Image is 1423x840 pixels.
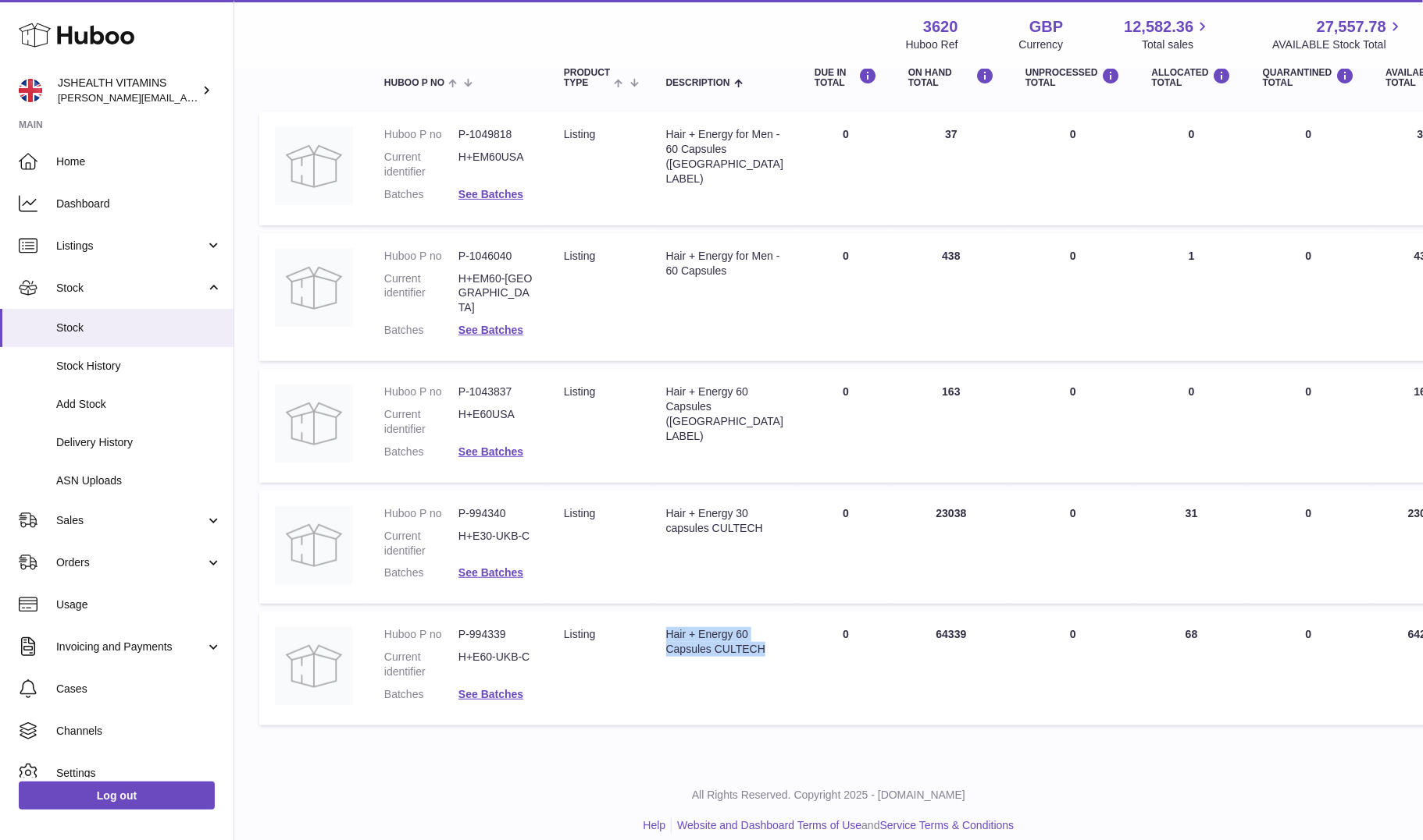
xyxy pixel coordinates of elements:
td: 31 [1136,491,1247,604]
div: Hair + Energy 60 Capsules ([GEOGRAPHIC_DATA] LABEL) [666,385,783,444]
img: francesca@jshealthvitamins.com [19,79,42,102]
div: Hair + Energy 60 Capsules CULTECH [666,627,783,657]
div: Hair + Energy for Men - 60 Capsules ([GEOGRAPHIC_DATA] LABEL) [666,127,783,186]
span: Sales [56,513,205,528]
div: Hair + Energy for Men - 60 Capsules [666,249,783,278]
td: 0 [1136,112,1247,225]
span: Cases [56,682,222,696]
div: Hair + Energy 30 capsules CULTECH [666,506,783,536]
dt: Batches [384,323,458,338]
td: 0 [1010,112,1136,225]
span: listing [564,250,595,262]
a: See Batches [458,324,523,336]
td: 0 [799,369,893,483]
a: See Batches [458,445,523,458]
td: 23038 [893,491,1010,604]
span: 0 [1306,507,1312,519]
span: ASN Uploads [56,473,222,488]
div: Currency [1019,37,1064,52]
span: Total sales [1142,37,1211,52]
div: Huboo Ref [906,37,958,52]
a: See Batches [458,566,523,579]
dt: Huboo P no [384,385,458,399]
span: Add Stock [56,397,222,412]
td: 0 [1010,233,1136,361]
span: 27,557.78 [1317,16,1386,37]
dd: P-1043837 [458,385,533,399]
dt: Huboo P no [384,127,458,142]
td: 438 [893,233,1010,361]
dt: Current identifier [384,407,458,437]
div: DUE IN TOTAL [815,67,877,88]
dd: H+E60-UKB-C [458,650,533,679]
span: Product Type [564,68,610,88]
a: See Batches [458,688,523,700]
dd: P-994339 [458,627,533,642]
span: Invoicing and Payments [56,640,205,654]
a: Log out [19,782,215,810]
dt: Batches [384,445,458,459]
td: 0 [799,611,893,725]
dd: P-1046040 [458,249,533,264]
span: listing [564,128,595,140]
span: 0 [1306,250,1312,262]
span: AVAILABLE Stock Total [1272,37,1404,52]
strong: GBP [1029,16,1063,37]
li: and [672,818,1014,833]
dt: Huboo P no [384,249,458,264]
dd: H+E30-UKB-C [458,529,533,558]
span: Huboo P no [384,78,444,88]
td: 68 [1136,611,1247,725]
img: product image [275,127,353,205]
span: listing [564,628,595,640]
span: listing [564,385,595,398]
dt: Current identifier [384,650,458,679]
td: 0 [799,233,893,361]
div: ON HAND Total [908,67,994,88]
td: 64339 [893,611,1010,725]
td: 0 [799,112,893,225]
a: 27,557.78 AVAILABLE Stock Total [1272,16,1404,52]
span: 0 [1306,128,1312,140]
span: Stock History [56,359,222,374]
strong: 3620 [923,16,958,37]
span: Stock [56,321,222,335]
span: Stock [56,281,205,296]
a: Website and Dashboard Terms of Use [677,819,861,831]
span: [PERSON_NAME][EMAIL_ADDRESS][DOMAIN_NAME] [58,91,313,104]
dd: P-1049818 [458,127,533,142]
dt: Batches [384,687,458,702]
div: QUARANTINED Total [1263,67,1355,88]
a: Help [644,819,666,831]
img: product image [275,627,353,705]
span: 0 [1306,628,1312,640]
span: Delivery History [56,435,222,450]
img: product image [275,385,353,463]
dd: H+EM60-[GEOGRAPHIC_DATA] [458,271,533,316]
a: Service Terms & Conditions [880,819,1015,831]
td: 37 [893,112,1010,225]
dt: Huboo P no [384,627,458,642]
span: Description [666,78,730,88]
dt: Current identifier [384,150,458,179]
div: ALLOCATED Total [1152,67,1232,88]
dt: Huboo P no [384,506,458,521]
td: 0 [799,491,893,604]
dt: Batches [384,565,458,580]
dt: Batches [384,187,458,202]
dd: H+E60USA [458,407,533,437]
span: Listings [56,239,205,253]
div: UNPROCESSED Total [1025,67,1121,88]
dd: P-994340 [458,506,533,521]
dt: Current identifier [384,529,458,558]
td: 0 [1010,611,1136,725]
td: 0 [1010,491,1136,604]
img: product image [275,506,353,584]
a: 12,582.36 Total sales [1124,16,1211,52]
span: Settings [56,766,222,781]
span: Usage [56,597,222,612]
p: All Rights Reserved. Copyright 2025 - [DOMAIN_NAME] [247,788,1411,803]
span: 0 [1306,385,1312,398]
td: 163 [893,369,1010,483]
a: See Batches [458,188,523,200]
